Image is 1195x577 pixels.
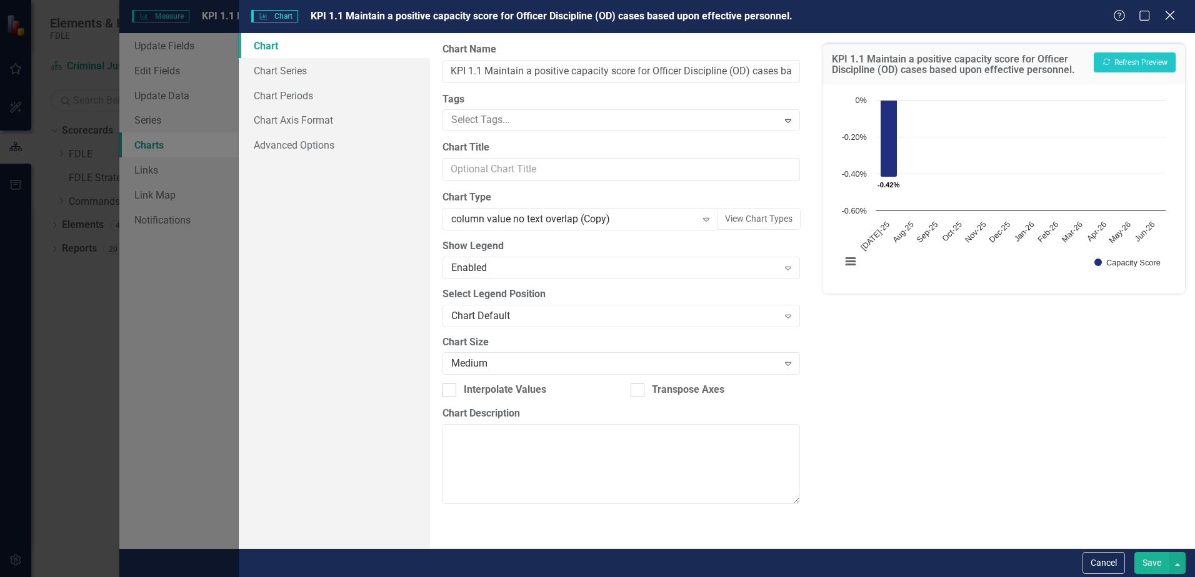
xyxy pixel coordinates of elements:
[442,407,800,421] label: Chart Description
[239,107,430,132] a: Chart Axis Format
[940,220,964,244] text: Oct-25
[877,181,899,189] text: -0.42%
[442,158,800,181] input: Optional Chart Title
[442,335,800,350] label: Chart Size
[1133,220,1157,244] text: Jun-26
[1012,220,1036,244] text: Jan-26
[1134,552,1169,574] button: Save
[1082,552,1125,574] button: Cancel
[1060,220,1084,244] text: Mar-26
[842,253,859,270] button: View chart menu, Chart
[442,190,800,205] label: Chart Type
[239,33,430,58] a: Chart
[842,206,867,215] text: -0.60%
[239,58,430,83] a: Chart Series
[1094,258,1161,267] button: Show Capacity Score
[311,10,792,22] span: KPI 1.1 Maintain a positive capacity score for Officer Discipline (OD) cases based upon effective...
[239,132,430,157] a: Advanced Options
[859,220,891,252] text: [DATE]-25
[442,92,800,107] label: Tags
[451,260,777,275] div: Enabled
[835,94,1172,281] svg: Interactive chart
[652,383,724,397] div: Transpose Axes
[239,83,430,108] a: Chart Periods
[442,239,800,254] label: Show Legend
[442,141,800,155] label: Chart Title
[451,308,777,323] div: Chart Default
[832,54,1087,76] h3: KPI 1.1 Maintain a positive capacity score for Officer Discipline (OD) cases based upon effective...
[1107,220,1132,245] text: May-26
[891,220,916,245] text: Aug-25
[1094,52,1176,72] button: Refresh Preview
[963,220,988,245] text: Nov-25
[442,287,800,302] label: Select Legend Position
[464,383,546,397] div: Interpolate Values
[881,101,897,177] path: Jul-25, -0.42. Capacity Score.
[1085,220,1109,244] text: Apr-26
[842,169,867,179] text: -0.40%
[835,94,1172,281] div: Chart. Highcharts interactive chart.
[442,42,800,57] label: Chart Name
[987,220,1012,245] text: Dec-25
[1036,220,1060,244] text: Feb-26
[856,96,867,105] text: 0%
[915,220,940,245] text: Sep-25
[717,208,801,230] button: View Chart Types
[451,212,696,227] div: column value no text overlap (Copy)
[842,132,867,142] text: -0.20%
[251,10,297,22] span: Chart
[451,357,777,371] div: Medium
